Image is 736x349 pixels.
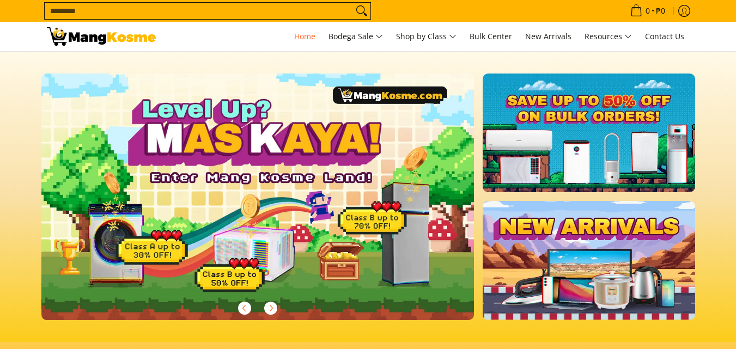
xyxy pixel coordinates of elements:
[233,296,257,320] button: Previous
[289,22,321,51] a: Home
[644,7,652,15] span: 0
[259,296,283,320] button: Next
[167,22,690,51] nav: Main Menu
[396,30,457,44] span: Shop by Class
[353,3,370,19] button: Search
[585,30,632,44] span: Resources
[47,27,156,46] img: Mang Kosme: Your Home Appliances Warehouse Sale Partner!
[654,7,667,15] span: ₱0
[627,5,668,17] span: •
[294,31,315,41] span: Home
[525,31,571,41] span: New Arrivals
[640,22,690,51] a: Contact Us
[645,31,684,41] span: Contact Us
[391,22,462,51] a: Shop by Class
[323,22,388,51] a: Bodega Sale
[470,31,512,41] span: Bulk Center
[329,30,383,44] span: Bodega Sale
[464,22,518,51] a: Bulk Center
[520,22,577,51] a: New Arrivals
[579,22,637,51] a: Resources
[41,74,509,338] a: More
